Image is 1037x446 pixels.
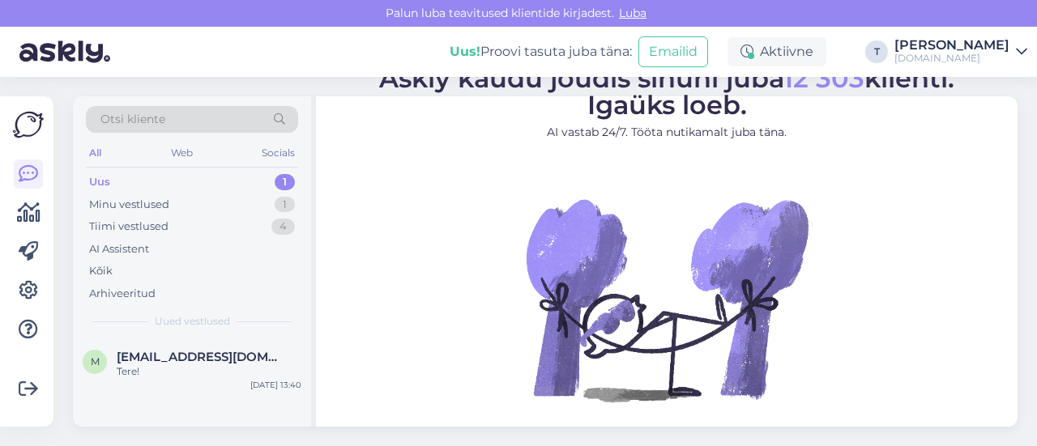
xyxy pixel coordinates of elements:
[89,197,169,213] div: Minu vestlused
[894,39,1009,52] div: [PERSON_NAME]
[89,263,113,279] div: Kõik
[450,44,480,59] b: Uus!
[258,142,298,164] div: Socials
[894,52,1009,65] div: [DOMAIN_NAME]
[275,197,295,213] div: 1
[89,219,169,235] div: Tiimi vestlused
[379,62,954,121] span: Askly kaudu jõudis sinuni juba klienti. Igaüks loeb.
[450,42,632,62] div: Proovi tasuta juba täna:
[783,62,864,94] span: 12 303
[91,355,100,367] span: m
[894,39,1027,65] a: [PERSON_NAME][DOMAIN_NAME]
[865,40,888,63] div: T
[521,154,813,445] img: No Chat active
[250,379,301,391] div: [DATE] 13:40
[117,350,285,364] span: marcellaseeder@gmail.com
[117,364,301,379] div: Tere!
[86,142,105,164] div: All
[614,6,651,20] span: Luba
[89,241,149,257] div: AI Assistent
[13,109,44,140] img: Askly Logo
[275,174,295,190] div: 1
[168,142,196,164] div: Web
[379,124,954,141] p: AI vastab 24/7. Tööta nutikamalt juba täna.
[89,174,110,190] div: Uus
[728,37,826,66] div: Aktiivne
[271,219,295,235] div: 4
[89,286,156,302] div: Arhiveeritud
[100,111,165,128] span: Otsi kliente
[638,36,708,67] button: Emailid
[155,314,230,329] span: Uued vestlused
